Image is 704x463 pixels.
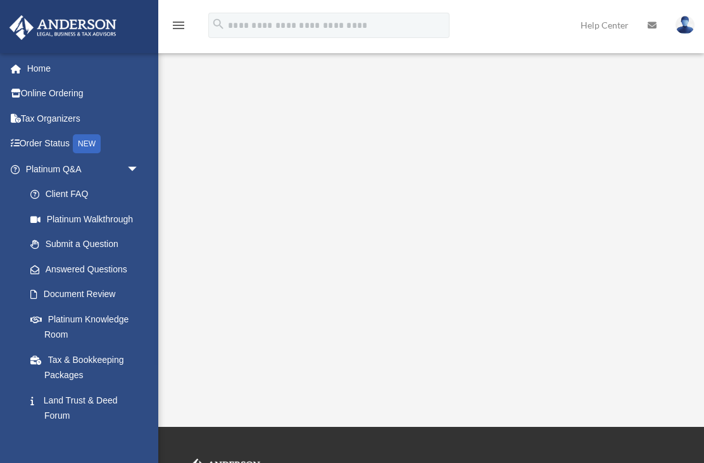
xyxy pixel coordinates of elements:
[171,22,186,33] a: menu
[18,206,152,232] a: Platinum Walkthrough
[171,18,186,33] i: menu
[171,65,688,353] iframe: <span data-mce-type="bookmark" style="display: inline-block; width: 0px; overflow: hidden; line-h...
[9,81,158,106] a: Online Ordering
[18,307,158,347] a: Platinum Knowledge Room
[18,257,158,282] a: Answered Questions
[73,134,101,153] div: NEW
[18,347,158,388] a: Tax & Bookkeeping Packages
[9,106,158,131] a: Tax Organizers
[18,182,158,207] a: Client FAQ
[18,282,158,307] a: Document Review
[18,388,158,428] a: Land Trust & Deed Forum
[6,15,120,40] img: Anderson Advisors Platinum Portal
[18,232,158,257] a: Submit a Question
[211,17,225,31] i: search
[9,131,158,157] a: Order StatusNEW
[676,16,695,34] img: User Pic
[9,56,158,81] a: Home
[9,156,158,182] a: Platinum Q&Aarrow_drop_down
[127,156,152,182] span: arrow_drop_down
